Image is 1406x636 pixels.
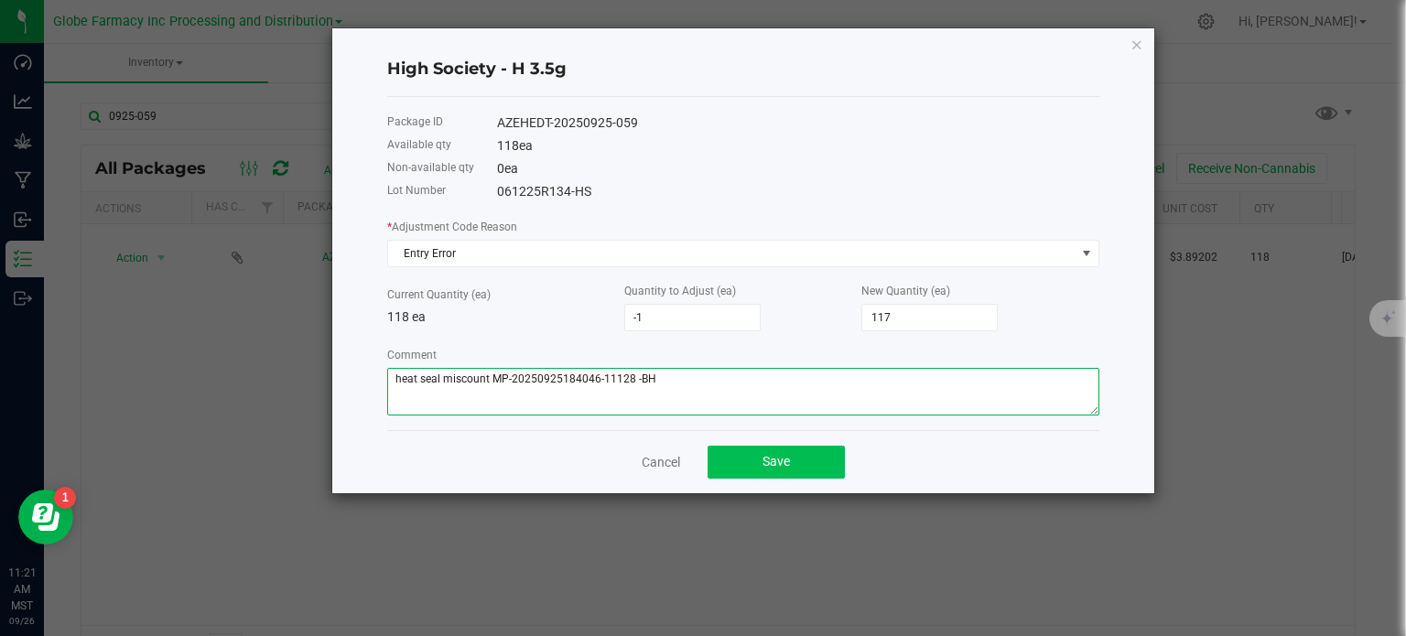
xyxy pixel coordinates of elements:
[861,283,950,299] label: New Quantity (ea)
[387,307,624,327] p: 118 ea
[54,487,76,509] iframe: Resource center unread badge
[388,241,1076,266] span: Entry Error
[624,283,736,299] label: Quantity to Adjust (ea)
[519,138,533,153] span: ea
[504,161,518,176] span: ea
[387,347,437,363] label: Comment
[387,182,446,199] label: Lot Number
[625,305,760,330] input: 0
[497,136,1099,156] div: 118
[642,453,680,471] a: Cancel
[387,219,517,235] label: Adjustment Code Reason
[497,182,1099,201] div: 061225R134-HS
[387,113,443,130] label: Package ID
[497,159,1099,178] div: 0
[762,454,790,469] span: Save
[387,136,451,153] label: Available qty
[18,490,73,544] iframe: Resource center
[387,58,1099,81] h4: High Society - H 3.5g
[387,159,474,176] label: Non-available qty
[862,305,997,330] input: 0
[387,286,491,303] label: Current Quantity (ea)
[497,113,1099,133] div: AZEHEDT-20250925-059
[708,446,845,479] button: Save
